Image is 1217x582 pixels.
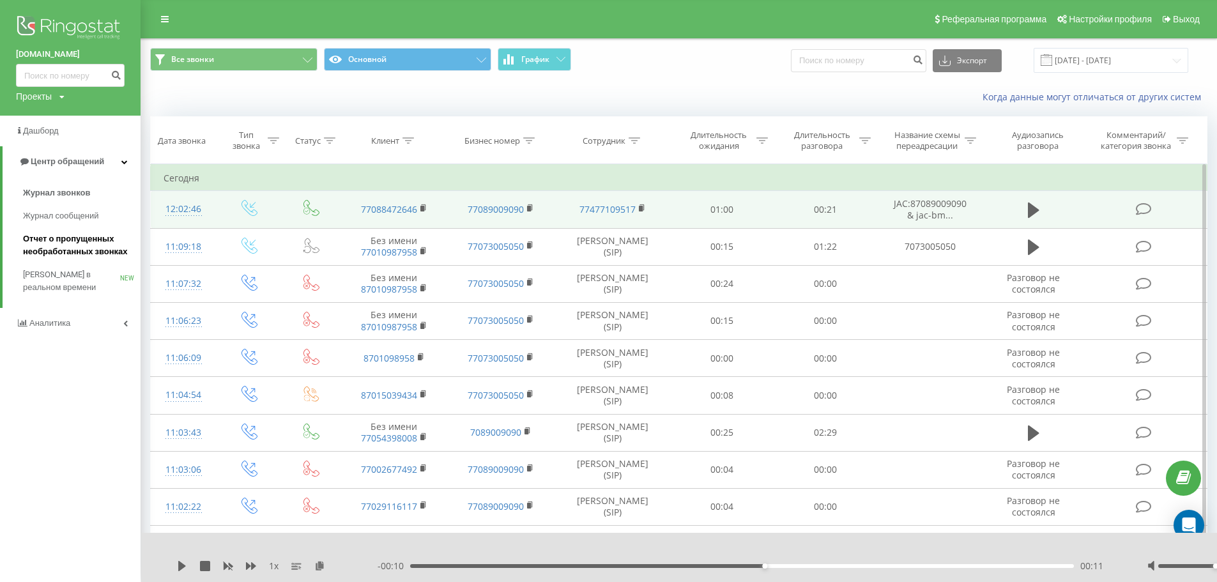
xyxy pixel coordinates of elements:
a: 77002677492 [361,463,417,475]
a: 77089009090 [468,500,524,512]
a: 77029116117 [361,500,417,512]
span: Разговор не состоялся [1007,457,1060,481]
td: 00:00 [670,340,773,377]
td: [PERSON_NAME] (SIP) [555,228,670,265]
img: Ringostat logo [16,13,125,45]
a: 77477109517 [579,203,636,215]
td: [PERSON_NAME] (SIP) [555,265,670,302]
td: 00:00 [774,488,876,525]
span: Журнал звонков [23,187,90,199]
td: 00:00 [774,451,876,488]
a: Журнал сообщений [23,204,141,227]
button: Основной [324,48,491,71]
a: [DOMAIN_NAME] [16,48,125,61]
div: Open Intercom Messenger [1174,510,1204,540]
div: 11:07:32 [164,272,204,296]
a: 87015039434 [361,389,417,401]
span: - 00:10 [378,560,410,572]
td: Без имени [341,228,448,265]
span: График [521,55,549,64]
a: 77089009090 [468,203,524,215]
a: 77073005050 [468,314,524,326]
span: Журнал сообщений [23,210,98,222]
a: Центр обращений [3,146,141,177]
td: Без имени [341,526,448,563]
span: Реферальная программа [942,14,1046,24]
td: 00:00 [774,265,876,302]
span: 00:11 [1080,560,1103,572]
td: [PERSON_NAME] (SIP) [555,302,670,339]
td: 02:29 [774,414,876,451]
button: Экспорт [933,49,1002,72]
td: [PERSON_NAME] (SIP) [555,488,670,525]
td: 00:21 [774,191,876,228]
a: 77088472646 [361,203,417,215]
span: Все звонки [171,54,214,65]
a: 8701098958 [364,352,415,364]
a: Когда данные могут отличаться от других систем [983,91,1207,103]
span: Центр обращений [31,157,104,166]
span: Разговор не состоялся [1007,272,1060,295]
span: Выход [1173,14,1200,24]
td: 7073005050 [876,228,984,265]
button: График [498,48,571,71]
span: 1 x [269,560,279,572]
a: 77073005050 [468,277,524,289]
td: 00:08 [670,377,773,414]
a: 87010987958 [361,321,417,333]
div: Статус [295,135,321,146]
span: Отчет о пропущенных необработанных звонках [23,233,134,258]
div: 11:01:50 [164,532,204,556]
span: JAC:87089009090 & jac-bm... [894,197,967,221]
div: Тип звонка [228,130,264,151]
div: Длительность разговора [788,130,856,151]
span: Аналитика [29,318,70,328]
a: 7089009090 [470,426,521,438]
td: 02:17 [774,526,876,563]
td: 00:25 [670,414,773,451]
div: Клиент [371,135,399,146]
input: Поиск по номеру [16,64,125,87]
td: 00:16 [670,526,773,563]
div: 11:03:43 [164,420,204,445]
td: [PERSON_NAME] (SIP) [555,451,670,488]
span: Разговор не состоялся [1007,346,1060,370]
div: 11:06:23 [164,309,204,333]
div: Дата звонка [158,135,206,146]
div: Аудиозапись разговора [996,130,1079,151]
td: 01:22 [774,228,876,265]
div: 11:09:18 [164,234,204,259]
div: Комментарий/категория звонка [1099,130,1174,151]
div: Длительность ожидания [685,130,753,151]
a: 77073005050 [468,389,524,401]
div: Название схемы переадресации [893,130,961,151]
div: 11:03:06 [164,457,204,482]
td: 01:00 [670,191,773,228]
span: [PERSON_NAME] в реальном времени [23,268,120,294]
td: Сегодня [151,165,1207,191]
div: 11:02:22 [164,494,204,519]
span: Разговор не состоялся [1007,494,1060,518]
td: 7073005050 [876,526,984,563]
div: 11:06:09 [164,346,204,371]
a: Отчет о пропущенных необработанных звонках [23,227,141,263]
div: Бизнес номер [464,135,520,146]
span: Настройки профиля [1069,14,1152,24]
td: 00:04 [670,488,773,525]
td: 00:24 [670,265,773,302]
div: 12:02:46 [164,197,204,222]
a: 77010987958 [361,246,417,258]
a: 77073005050 [468,352,524,364]
td: Без имени [341,265,448,302]
td: 00:00 [774,377,876,414]
td: [PERSON_NAME] (SIP) [555,377,670,414]
a: Журнал звонков [23,181,141,204]
td: 00:00 [774,340,876,377]
div: Сотрудник [583,135,625,146]
a: 87010987958 [361,283,417,295]
td: 00:04 [670,451,773,488]
a: 77089009090 [468,463,524,475]
td: [PERSON_NAME] (SIP) [555,526,670,563]
td: 00:15 [670,302,773,339]
a: [PERSON_NAME] в реальном времениNEW [23,263,141,299]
